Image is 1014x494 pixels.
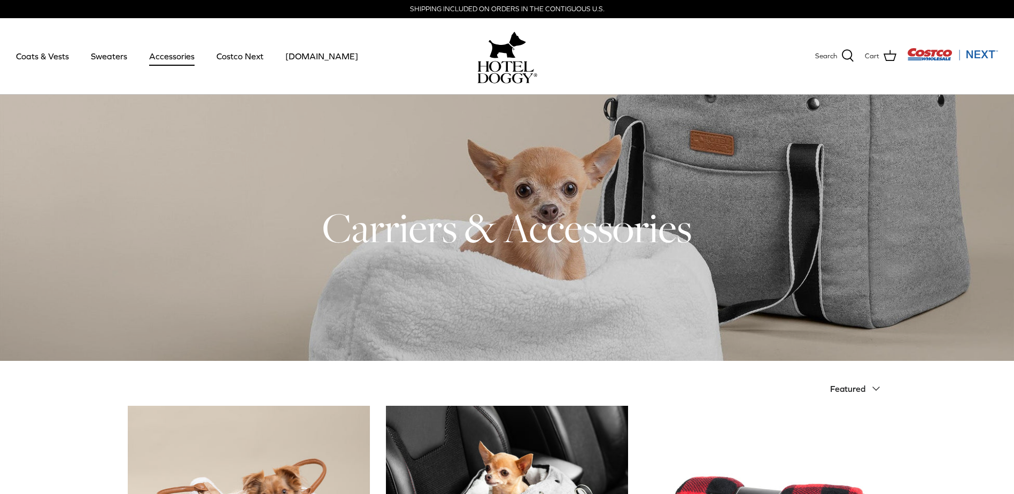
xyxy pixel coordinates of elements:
[207,38,273,74] a: Costco Next
[815,51,837,62] span: Search
[815,49,854,63] a: Search
[865,51,879,62] span: Cart
[128,202,887,254] h1: Carriers & Accessories
[81,38,137,74] a: Sweaters
[830,377,887,400] button: Featured
[477,29,537,83] a: hoteldoggy.com hoteldoggycom
[907,48,998,61] img: Costco Next
[489,29,526,61] img: hoteldoggy.com
[865,49,896,63] a: Cart
[6,38,79,74] a: Coats & Vests
[276,38,368,74] a: [DOMAIN_NAME]
[477,61,537,83] img: hoteldoggycom
[907,55,998,63] a: Visit Costco Next
[830,384,865,393] span: Featured
[140,38,204,74] a: Accessories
